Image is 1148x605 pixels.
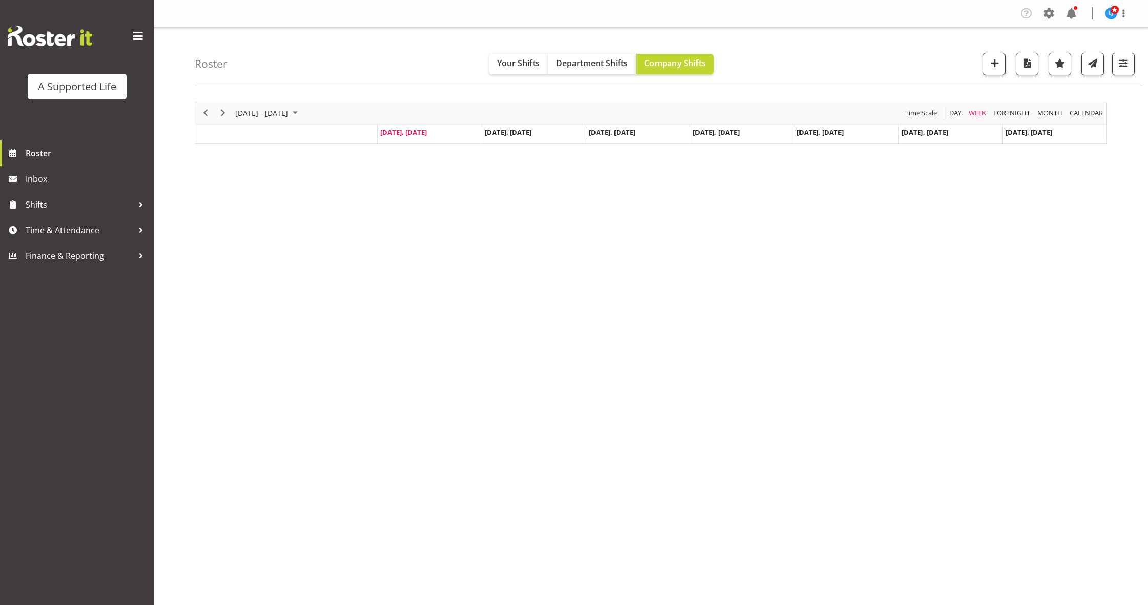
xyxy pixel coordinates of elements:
[797,128,844,137] span: [DATE], [DATE]
[234,107,289,119] span: [DATE] - [DATE]
[983,53,1006,75] button: Add a new shift
[216,107,230,119] button: Next
[1036,107,1063,119] span: Month
[589,128,635,137] span: [DATE], [DATE]
[948,107,963,119] button: Timeline Day
[485,128,531,137] span: [DATE], [DATE]
[1016,53,1038,75] button: Download a PDF of the roster according to the set date range.
[489,54,548,74] button: Your Shifts
[904,107,939,119] button: Time Scale
[948,107,962,119] span: Day
[214,102,232,124] div: Next
[992,107,1031,119] span: Fortnight
[26,223,133,238] span: Time & Attendance
[693,128,740,137] span: [DATE], [DATE]
[1081,53,1104,75] button: Send a list of all shifts for the selected filtered period to all rostered employees.
[497,57,540,69] span: Your Shifts
[968,107,987,119] span: Week
[1006,128,1052,137] span: [DATE], [DATE]
[636,54,714,74] button: Company Shifts
[992,107,1032,119] button: Fortnight
[1049,53,1071,75] button: Highlight an important date within the roster.
[556,57,628,69] span: Department Shifts
[26,171,149,187] span: Inbox
[8,26,92,46] img: Rosterit website logo
[1105,7,1117,19] img: linda-jade-johnston8788.jpg
[197,102,214,124] div: Previous
[967,107,988,119] button: Timeline Week
[195,102,1107,144] div: Timeline Week of September 8, 2025
[234,107,302,119] button: September 08 - 14, 2025
[548,54,636,74] button: Department Shifts
[380,128,427,137] span: [DATE], [DATE]
[26,197,133,212] span: Shifts
[904,107,938,119] span: Time Scale
[26,146,149,161] span: Roster
[38,79,116,94] div: A Supported Life
[901,128,948,137] span: [DATE], [DATE]
[1112,53,1135,75] button: Filter Shifts
[1068,107,1105,119] button: Month
[644,57,706,69] span: Company Shifts
[199,107,213,119] button: Previous
[1069,107,1104,119] span: calendar
[1036,107,1064,119] button: Timeline Month
[26,248,133,264] span: Finance & Reporting
[195,58,228,70] h4: Roster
